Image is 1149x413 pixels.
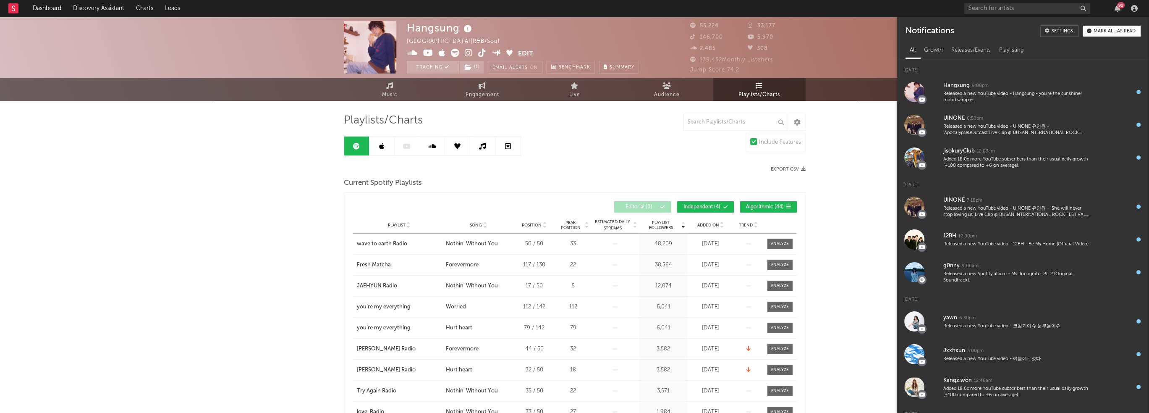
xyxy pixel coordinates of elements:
div: Worried [446,303,466,311]
div: [PERSON_NAME] Radio [357,366,416,374]
div: Released a new YouTube video - UINONE 유인원 - 'Apocalypse&Outcast'Live Clip @ BUSAN INTERNATIONAL R... [943,124,1091,137]
div: 22 [557,261,589,269]
div: Forevermore [446,345,479,353]
div: [DATE] [897,59,1149,76]
span: Audience [654,90,680,100]
span: 33,177 [748,23,775,29]
a: 12BH12:00pmReleased a new YouTube video - 12BH - Be My Home (Official Video). [897,223,1149,256]
a: Hangsung9:00pmReleased a new YouTube video - Hangsung - you're the sunshine! mood sampler. [897,76,1149,108]
span: Editorial ( 0 ) [620,205,658,210]
div: [DATE] [690,261,732,269]
div: 79 [557,324,589,332]
div: 12:00pm [958,233,977,239]
span: 55,224 [690,23,719,29]
button: (1) [460,61,484,74]
a: [PERSON_NAME] Radio [357,345,442,353]
div: 3,571 [641,387,686,395]
div: 9:00am [962,263,979,269]
span: Song [470,223,482,228]
div: Added 18.0x more YouTube subscribers than their usual daily growth (+100 compared to +6 on average). [943,156,1091,169]
button: Tracking [407,61,459,74]
div: [GEOGRAPHIC_DATA] | R&B/Soul [407,37,509,47]
input: Search for artists [964,3,1090,14]
div: Releases/Events [947,43,995,58]
div: Settings [1052,29,1073,34]
div: UINONE [943,195,965,205]
a: Live [529,78,621,101]
span: Algorithmic ( 44 ) [746,205,784,210]
div: 12:46am [974,378,992,384]
div: Hangsung [943,81,970,91]
button: Independent(4) [677,201,734,213]
div: Playlisting [995,43,1028,58]
a: Benchmark [547,61,595,74]
div: All [906,43,920,58]
div: Forevermore [446,261,479,269]
div: [DATE] [690,282,732,290]
button: 92 [1115,5,1120,12]
a: JAEHYUN Radio [357,282,442,290]
a: Music [344,78,436,101]
span: Benchmark [558,63,590,73]
div: [DATE] [690,303,732,311]
div: [DATE] [690,387,732,395]
span: Peak Position [557,220,584,230]
a: UINONE7:18pmReleased a new YouTube video - UINONE 유인원 - ‘She will never stop loving us' Live Clip... [897,190,1149,223]
div: Growth [920,43,947,58]
div: Released a new YouTube video - UINONE 유인원 - ‘She will never stop loving us' Live Clip @ BUSAN INT... [943,205,1091,218]
div: Hangsung [407,21,474,35]
div: yawn [943,313,957,323]
div: 117 / 130 [516,261,553,269]
span: Estimated Daily Streams [593,219,632,231]
div: 33 [557,240,589,248]
div: 50 / 50 [516,240,553,248]
a: jisokuryClub12:03amAdded 18.0x more YouTube subscribers than their usual daily growth (+100 compa... [897,141,1149,174]
span: ( 1 ) [459,61,484,74]
span: Live [569,90,580,100]
div: Try Again Radio [357,387,396,395]
button: Mark all as read [1083,26,1141,37]
div: 18 [557,366,589,374]
div: 92 [1117,2,1125,8]
span: Position [522,223,542,228]
div: [DATE] [690,324,732,332]
span: 5,970 [748,34,773,40]
div: Released a new YouTube video - 12BH - Be My Home (Official Video). [943,241,1091,247]
div: 3,582 [641,345,686,353]
a: yawn6:30pmReleased a new YouTube video - 코감기이슈 눈부음이슈. [897,305,1149,338]
a: Jxxhxun3:00pmReleased a new YouTube video - 여름에두었다. [897,338,1149,371]
a: Fresh Matcha [357,261,442,269]
a: Engagement [436,78,529,101]
span: Playlist [388,223,406,228]
button: Email AlertsOn [488,61,542,74]
span: Jump Score: 74.2 [690,67,739,73]
div: Hurt heart [446,366,472,374]
span: 139,452 Monthly Listeners [690,57,773,63]
div: Notifications [906,25,954,37]
div: jisokuryClub [943,146,975,156]
div: [DATE] [690,240,732,248]
div: UINONE [943,113,965,124]
div: Released a new YouTube video - 코감기이슈 눈부음이슈. [943,323,1091,329]
a: Kangziwon12:46amAdded 18.0x more YouTube subscribers than their usual daily growth (+100 compared... [897,371,1149,403]
div: 3,582 [641,366,686,374]
div: 7:18pm [967,197,982,204]
div: Mark all as read [1094,29,1136,34]
div: Fresh Matcha [357,261,391,269]
a: Settings [1040,25,1078,37]
div: you’re my everything [357,303,411,311]
div: 6:30pm [959,315,976,321]
span: Summary [610,65,634,70]
div: Released a new YouTube video - 여름에두었다. [943,356,1091,362]
span: Playlists/Charts [738,90,780,100]
div: [DATE] [690,345,732,353]
input: Search Playlists/Charts [683,114,788,131]
div: Added 18.0x more YouTube subscribers than their usual daily growth (+100 compared to +6 on average). [943,386,1091,399]
div: Kangziwon [943,376,972,386]
div: Released a new Spotify album - Ms. Incognito, Pt. 2 (Original Soundtrack). [943,271,1091,284]
span: Current Spotify Playlists [344,178,422,188]
div: JAEHYUN Radio [357,282,397,290]
a: you’re my everything [357,303,442,311]
span: Playlists/Charts [344,116,423,126]
span: 146,700 [690,34,723,40]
